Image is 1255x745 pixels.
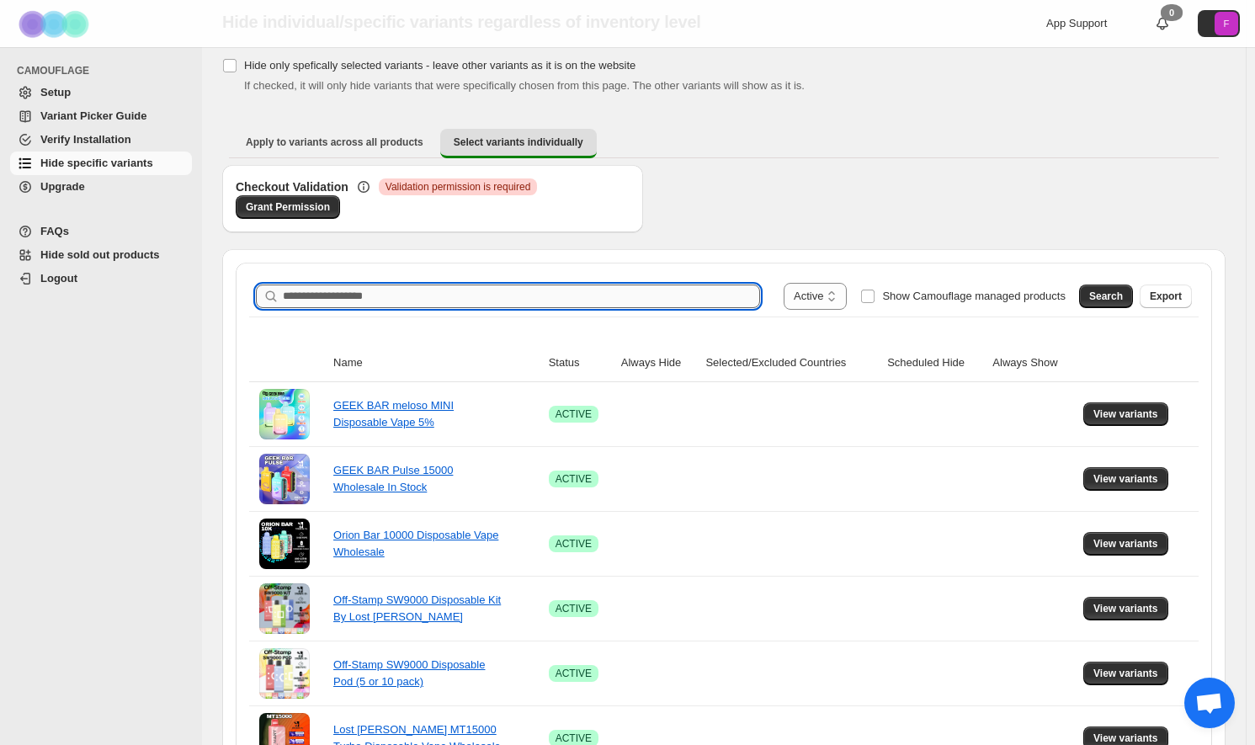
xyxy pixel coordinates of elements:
[1140,285,1192,308] button: Export
[454,136,583,149] span: Select variants individually
[40,248,160,261] span: Hide sold out products
[236,178,348,195] h3: Checkout Validation
[259,519,310,569] img: Orion Bar 10000 Disposable Vape Wholesale
[1093,472,1158,486] span: View variants
[1089,290,1123,303] span: Search
[1150,290,1182,303] span: Export
[10,243,192,267] a: Hide sold out products
[40,157,153,169] span: Hide specific variants
[882,290,1066,302] span: Show Camouflage managed products
[1083,532,1168,556] button: View variants
[1083,467,1168,491] button: View variants
[1184,678,1235,728] div: 开放式聊天
[1083,402,1168,426] button: View variants
[333,529,498,558] a: Orion Bar 10000 Disposable Vape Wholesale
[40,133,131,146] span: Verify Installation
[440,129,597,158] button: Select variants individually
[40,272,77,285] span: Logout
[556,407,592,421] span: ACTIVE
[10,128,192,152] a: Verify Installation
[328,344,544,382] th: Name
[40,109,146,122] span: Variant Picker Guide
[616,344,701,382] th: Always Hide
[882,344,987,382] th: Scheduled Hide
[1046,17,1107,29] span: App Support
[259,454,310,504] img: GEEK BAR Pulse 15000 Wholesale In Stock
[13,1,98,47] img: Camouflage
[259,583,310,634] img: Off-Stamp SW9000 Disposable Kit By Lost Mary
[1093,602,1158,615] span: View variants
[244,79,805,92] span: If checked, it will only hide variants that were specifically chosen from this page. The other va...
[1224,19,1230,29] text: F
[544,344,616,382] th: Status
[556,602,592,615] span: ACTIVE
[333,593,501,623] a: Off-Stamp SW9000 Disposable Kit By Lost [PERSON_NAME]
[1093,732,1158,745] span: View variants
[1198,10,1240,37] button: Avatar with initials F
[1154,15,1171,32] a: 0
[10,152,192,175] a: Hide specific variants
[333,464,453,493] a: GEEK BAR Pulse 15000 Wholesale In Stock
[246,200,330,214] span: Grant Permission
[1083,662,1168,685] button: View variants
[40,225,69,237] span: FAQs
[1093,407,1158,421] span: View variants
[1079,285,1133,308] button: Search
[10,220,192,243] a: FAQs
[259,648,310,699] img: Off-Stamp SW9000 Disposable Pod (5 or 10 pack)
[987,344,1078,382] th: Always Show
[259,389,310,439] img: GEEK BAR meloso MINI Disposable Vape 5%
[17,64,194,77] span: CAMOUFLAGE
[386,180,531,194] span: Validation permission is required
[333,399,454,428] a: GEEK BAR meloso MINI Disposable Vape 5%
[333,658,485,688] a: Off-Stamp SW9000 Disposable Pod (5 or 10 pack)
[556,537,592,551] span: ACTIVE
[10,267,192,290] a: Logout
[10,175,192,199] a: Upgrade
[244,59,635,72] span: Hide only spefically selected variants - leave other variants as it is on the website
[556,472,592,486] span: ACTIVE
[1093,667,1158,680] span: View variants
[1161,4,1183,21] div: 0
[232,129,437,156] button: Apply to variants across all products
[40,180,85,193] span: Upgrade
[556,667,592,680] span: ACTIVE
[10,81,192,104] a: Setup
[1093,537,1158,551] span: View variants
[700,344,882,382] th: Selected/Excluded Countries
[556,732,592,745] span: ACTIVE
[1215,12,1238,35] span: Avatar with initials F
[10,104,192,128] a: Variant Picker Guide
[1083,597,1168,620] button: View variants
[246,136,423,149] span: Apply to variants across all products
[236,195,340,219] a: Grant Permission
[40,86,71,98] span: Setup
